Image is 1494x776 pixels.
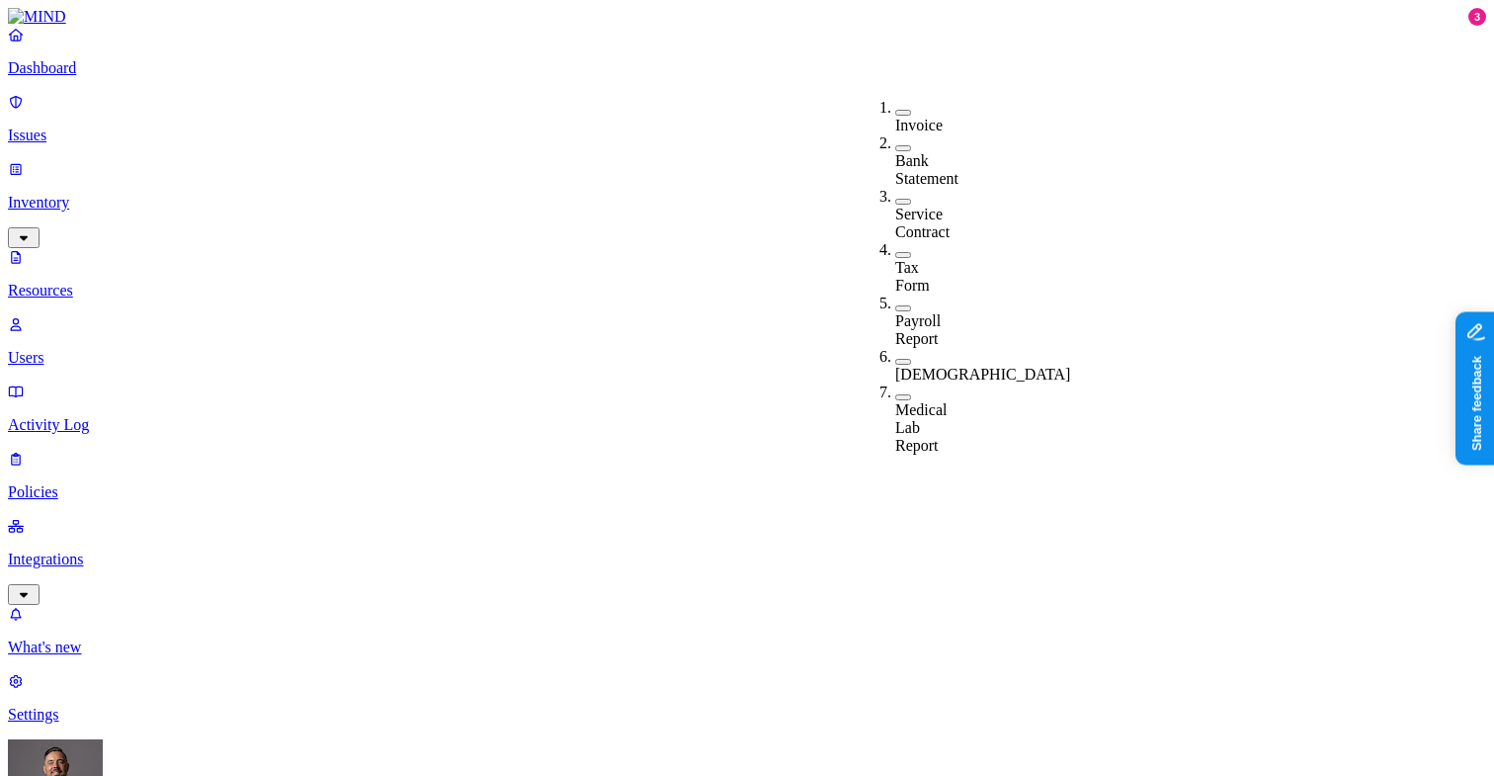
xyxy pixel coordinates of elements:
[8,282,1486,300] p: Resources
[8,93,1486,144] a: Issues
[8,517,1486,602] a: Integrations
[8,315,1486,367] a: Users
[1468,8,1486,26] div: 3
[8,450,1486,501] a: Policies
[8,349,1486,367] p: Users
[8,248,1486,300] a: Resources
[8,483,1486,501] p: Policies
[8,26,1486,77] a: Dashboard
[8,605,1486,656] a: What's new
[8,416,1486,434] p: Activity Log
[8,383,1486,434] a: Activity Log
[8,706,1486,724] p: Settings
[8,160,1486,245] a: Inventory
[8,639,1486,656] p: What's new
[8,194,1486,212] p: Inventory
[8,59,1486,77] p: Dashboard
[8,672,1486,724] a: Settings
[8,8,1486,26] a: MIND
[8,127,1486,144] p: Issues
[8,8,66,26] img: MIND
[8,551,1486,568] p: Integrations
